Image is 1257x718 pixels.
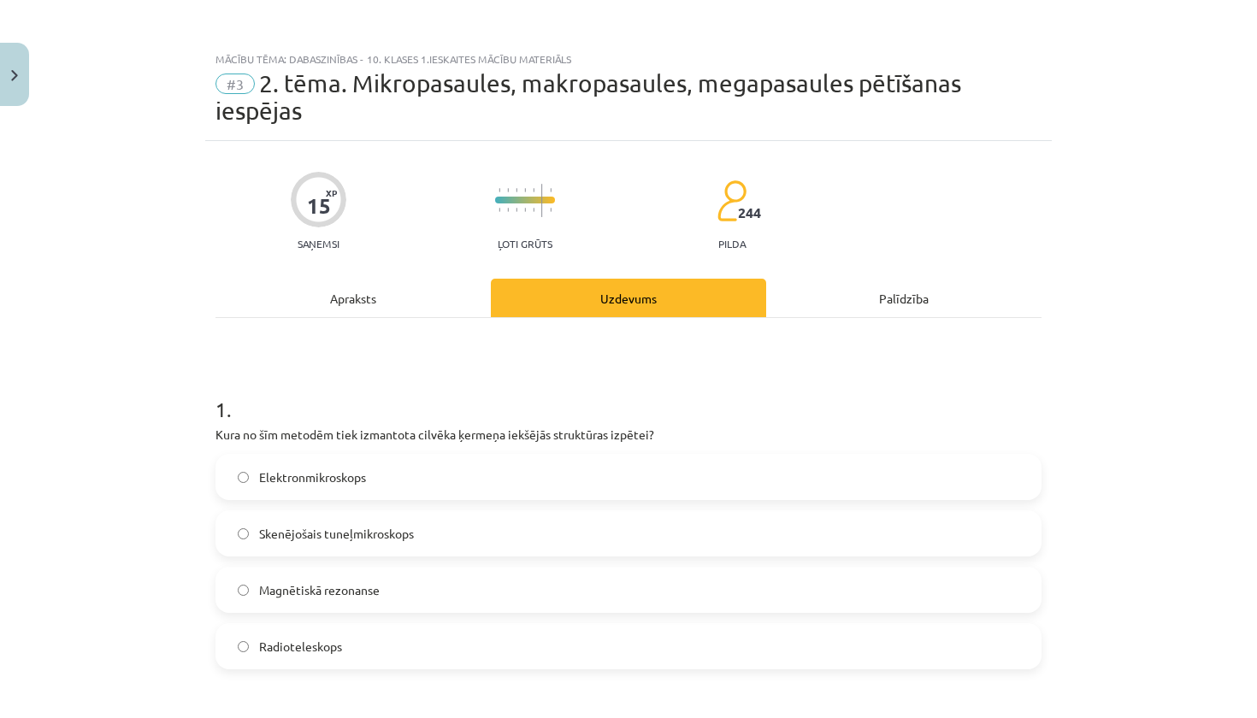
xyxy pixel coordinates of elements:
img: icon-short-line-57e1e144782c952c97e751825c79c345078a6d821885a25fce030b3d8c18986b.svg [507,208,509,212]
div: Uzdevums [491,279,766,317]
img: icon-short-line-57e1e144782c952c97e751825c79c345078a6d821885a25fce030b3d8c18986b.svg [533,208,534,212]
span: Elektronmikroskops [259,468,366,486]
span: Magnētiskā rezonanse [259,581,380,599]
p: pilda [718,238,746,250]
span: 2. tēma. Mikropasaules, makropasaules, megapasaules pētīšanas iespējas [215,69,961,125]
p: Ļoti grūts [498,238,552,250]
p: Saņemsi [291,238,346,250]
img: icon-short-line-57e1e144782c952c97e751825c79c345078a6d821885a25fce030b3d8c18986b.svg [516,188,517,192]
p: Kura no šīm metodēm tiek izmantota cilvēka ķermeņa iekšējās struktūras izpētei? [215,426,1042,444]
div: 15 [307,194,331,218]
input: Elektronmikroskops [238,472,249,483]
input: Magnētiskā rezonanse [238,585,249,596]
img: icon-short-line-57e1e144782c952c97e751825c79c345078a6d821885a25fce030b3d8c18986b.svg [507,188,509,192]
img: icon-short-line-57e1e144782c952c97e751825c79c345078a6d821885a25fce030b3d8c18986b.svg [524,208,526,212]
div: Apraksts [215,279,491,317]
div: Palīdzība [766,279,1042,317]
img: icon-long-line-d9ea69661e0d244f92f715978eff75569469978d946b2353a9bb055b3ed8787d.svg [541,184,543,217]
span: XP [326,188,337,197]
h1: 1 . [215,368,1042,421]
img: icon-short-line-57e1e144782c952c97e751825c79c345078a6d821885a25fce030b3d8c18986b.svg [550,208,552,212]
span: Skenējošais tuneļmikroskops [259,525,414,543]
img: icon-short-line-57e1e144782c952c97e751825c79c345078a6d821885a25fce030b3d8c18986b.svg [499,208,500,212]
img: icon-short-line-57e1e144782c952c97e751825c79c345078a6d821885a25fce030b3d8c18986b.svg [516,208,517,212]
span: #3 [215,74,255,94]
img: icon-short-line-57e1e144782c952c97e751825c79c345078a6d821885a25fce030b3d8c18986b.svg [524,188,526,192]
span: 244 [738,205,761,221]
img: icon-short-line-57e1e144782c952c97e751825c79c345078a6d821885a25fce030b3d8c18986b.svg [499,188,500,192]
img: icon-short-line-57e1e144782c952c97e751825c79c345078a6d821885a25fce030b3d8c18986b.svg [533,188,534,192]
img: icon-short-line-57e1e144782c952c97e751825c79c345078a6d821885a25fce030b3d8c18986b.svg [550,188,552,192]
input: Skenējošais tuneļmikroskops [238,528,249,539]
input: Radioteleskops [238,641,249,652]
span: Radioteleskops [259,638,342,656]
img: students-c634bb4e5e11cddfef0936a35e636f08e4e9abd3cc4e673bd6f9a4125e45ecb1.svg [717,179,747,222]
div: Mācību tēma: Dabaszinības - 10. klases 1.ieskaites mācību materiāls [215,53,1042,65]
img: icon-close-lesson-0947bae3869378f0d4975bcd49f059093ad1ed9edebbc8119c70593378902aed.svg [11,70,18,81]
